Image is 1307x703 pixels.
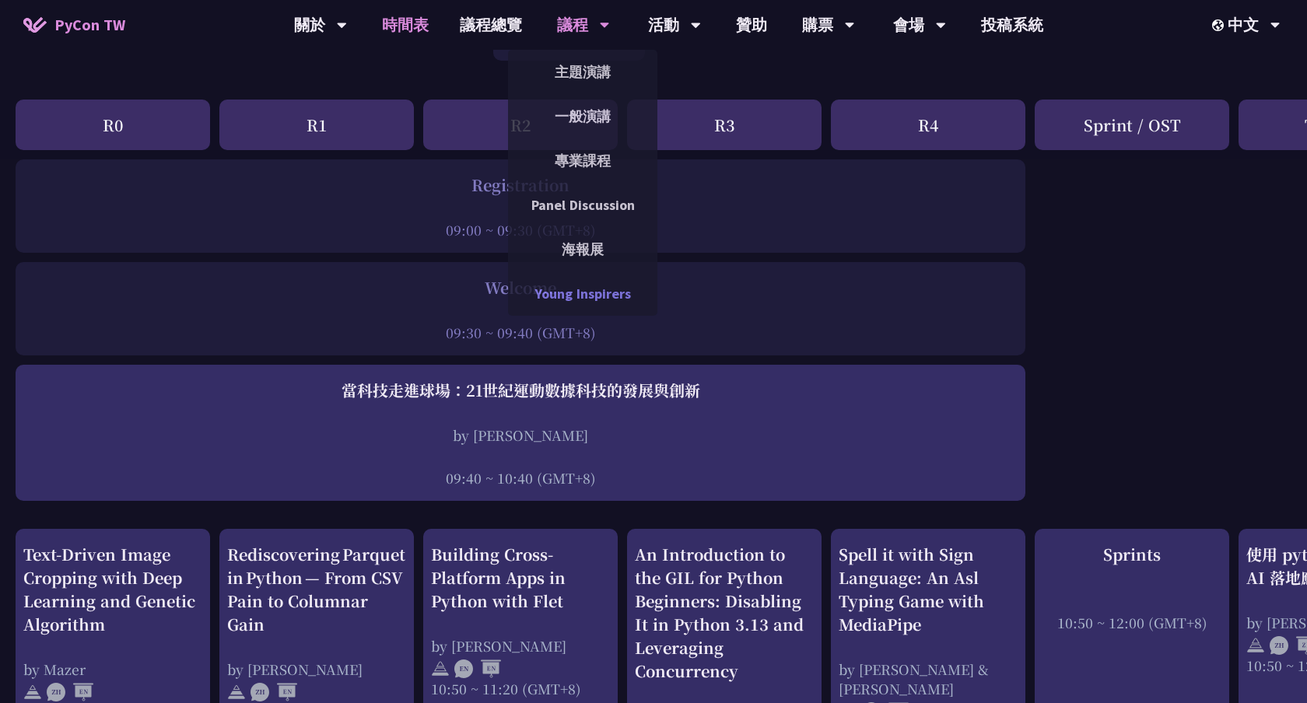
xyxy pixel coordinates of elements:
div: Rediscovering Parquet in Python — From CSV Pain to Columnar Gain [227,543,406,636]
div: An Introduction to the GIL for Python Beginners: Disabling It in Python 3.13 and Leveraging Concu... [635,543,814,683]
img: Home icon of PyCon TW 2025 [23,17,47,33]
div: by [PERSON_NAME] [227,659,406,679]
div: by [PERSON_NAME] [23,425,1018,445]
a: Panel Discussion [508,187,657,223]
div: 10:50 ~ 11:20 (GMT+8) [431,679,610,698]
img: svg+xml;base64,PHN2ZyB4bWxucz0iaHR0cDovL3d3dy53My5vcmcvMjAwMC9zdmciIHdpZHRoPSIyNCIgaGVpZ2h0PSIyNC... [1246,636,1265,655]
div: 09:30 ~ 09:40 (GMT+8) [23,323,1018,342]
div: Spell it with Sign Language: An Asl Typing Game with MediaPipe [839,543,1018,636]
a: PyCon TW [8,5,141,44]
div: by [PERSON_NAME] [431,636,610,656]
img: svg+xml;base64,PHN2ZyB4bWxucz0iaHR0cDovL3d3dy53My5vcmcvMjAwMC9zdmciIHdpZHRoPSIyNCIgaGVpZ2h0PSIyNC... [227,683,246,701]
div: R4 [831,100,1025,150]
span: PyCon TW [54,13,125,37]
a: 海報展 [508,231,657,268]
div: 09:00 ~ 09:30 (GMT+8) [23,220,1018,240]
img: svg+xml;base64,PHN2ZyB4bWxucz0iaHR0cDovL3d3dy53My5vcmcvMjAwMC9zdmciIHdpZHRoPSIyNCIgaGVpZ2h0PSIyNC... [23,683,42,701]
a: 專業課程 [508,142,657,179]
a: 主題演講 [508,54,657,90]
div: Welcome [23,276,1018,299]
img: Locale Icon [1212,19,1228,31]
div: by [PERSON_NAME] & [PERSON_NAME] [839,659,1018,698]
div: 09:40 ~ 10:40 (GMT+8) [23,468,1018,488]
div: by Mazer [23,659,202,679]
div: R2 [423,100,618,150]
img: ENEN.5a408d1.svg [454,659,501,678]
div: Building Cross-Platform Apps in Python with Flet [431,543,610,613]
img: svg+xml;base64,PHN2ZyB4bWxucz0iaHR0cDovL3d3dy53My5vcmcvMjAwMC9zdmciIHdpZHRoPSIyNCIgaGVpZ2h0PSIyNC... [431,659,450,678]
div: Text-Driven Image Cropping with Deep Learning and Genetic Algorithm [23,543,202,636]
div: Sprints [1042,543,1221,566]
div: R3 [627,100,822,150]
div: Sprint / OST [1035,100,1229,150]
img: ZHEN.371966e.svg [251,683,297,701]
a: 當科技走進球場：21世紀運動數據科技的發展與創新 by [PERSON_NAME] 09:40 ~ 10:40 (GMT+8) [23,379,1018,488]
div: 當科技走進球場：21世紀運動數據科技的發展與創新 [23,379,1018,402]
div: R1 [219,100,414,150]
a: Building Cross-Platform Apps in Python with Flet by [PERSON_NAME] 10:50 ~ 11:20 (GMT+8) [431,543,610,698]
img: ZHEN.371966e.svg [47,683,93,701]
div: R0 [16,100,210,150]
div: 10:50 ~ 12:00 (GMT+8) [1042,613,1221,632]
a: 一般演講 [508,98,657,135]
div: Registration [23,173,1018,197]
a: Young Inspirers [508,275,657,312]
